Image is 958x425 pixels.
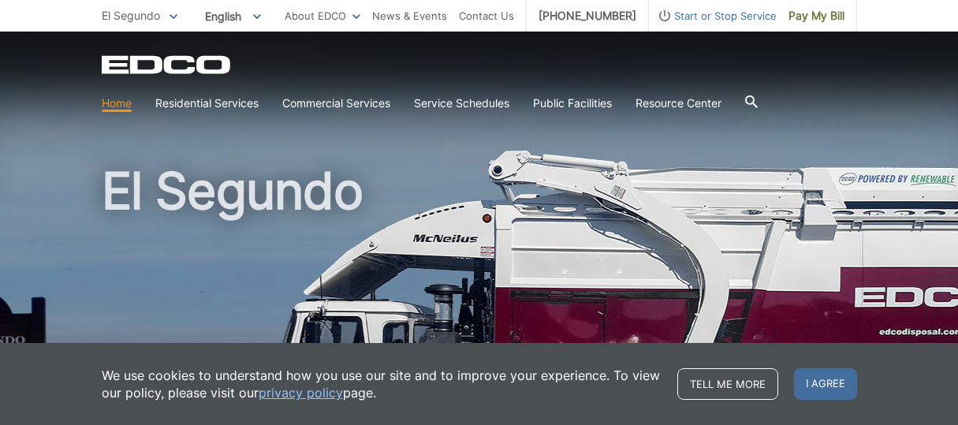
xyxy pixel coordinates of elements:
[794,368,857,400] span: I agree
[677,368,778,400] a: Tell me more
[285,7,360,24] a: About EDCO
[259,384,343,401] a: privacy policy
[636,95,721,112] a: Resource Center
[102,55,233,74] a: EDCD logo. Return to the homepage.
[155,95,259,112] a: Residential Services
[414,95,509,112] a: Service Schedules
[533,95,612,112] a: Public Facilities
[282,95,390,112] a: Commercial Services
[193,3,273,29] span: English
[788,7,844,24] span: Pay My Bill
[102,9,160,22] span: El Segundo
[102,95,132,112] a: Home
[372,7,447,24] a: News & Events
[102,367,662,401] p: We use cookies to understand how you use our site and to improve your experience. To view our pol...
[459,7,514,24] a: Contact Us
